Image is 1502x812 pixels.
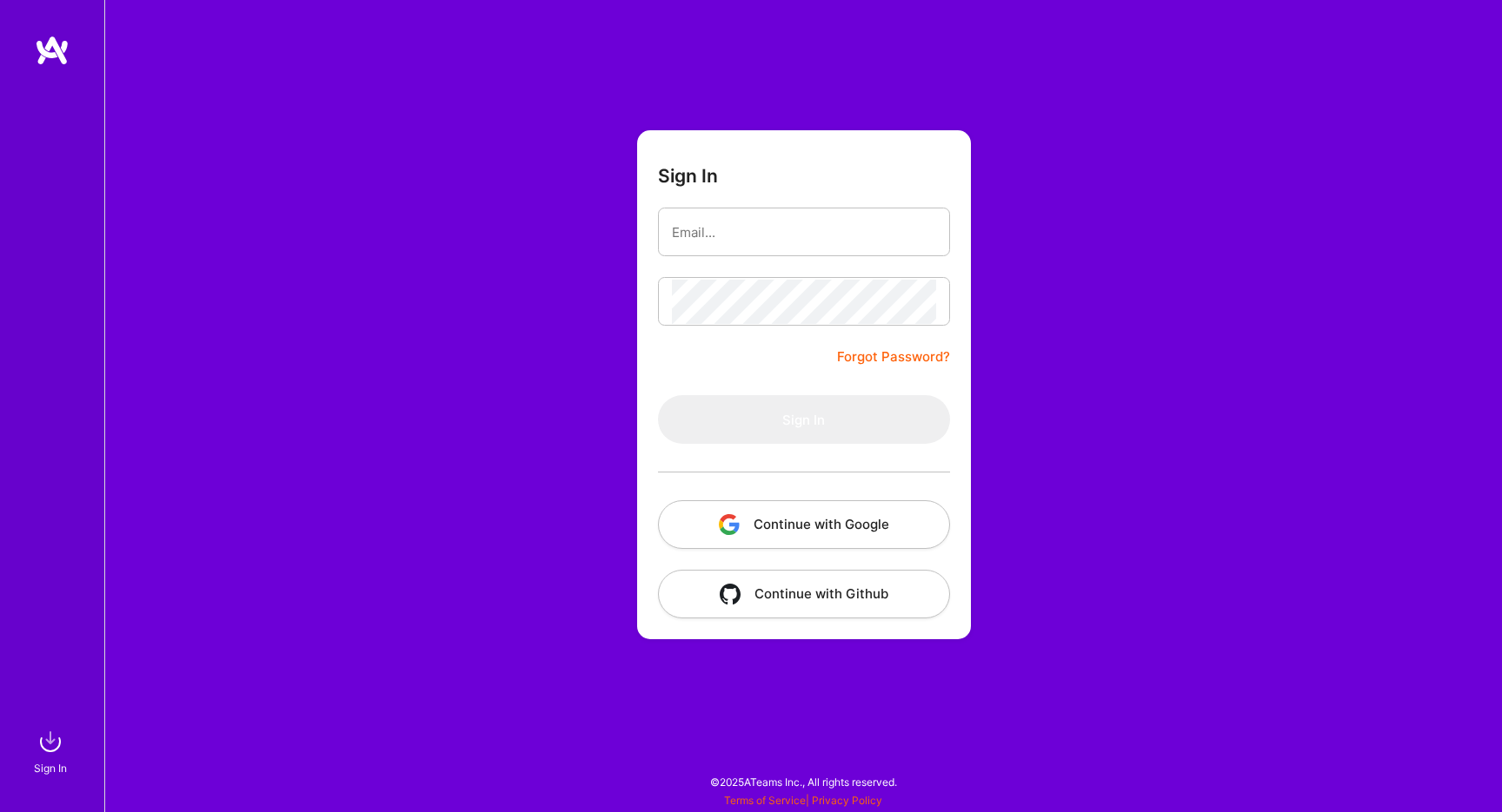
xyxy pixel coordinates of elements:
[104,760,1502,803] div: © 2025 ATeams Inc., All rights reserved.
[37,724,68,777] a: sign inSign In
[720,584,741,604] img: icon
[719,514,740,535] img: icon
[658,570,950,618] button: Continue with Github
[724,794,882,807] span: |
[34,759,67,777] div: Sign In
[658,165,718,187] h3: Sign In
[724,794,806,807] a: Terms of Service
[658,395,950,444] button: Sign In
[812,794,882,807] a: Privacy Policy
[658,500,950,549] button: Continue with Google
[672,210,936,254] input: Email...
[35,35,70,66] img: logo
[33,724,68,759] img: sign in
[837,347,950,367] a: Forgot Password?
